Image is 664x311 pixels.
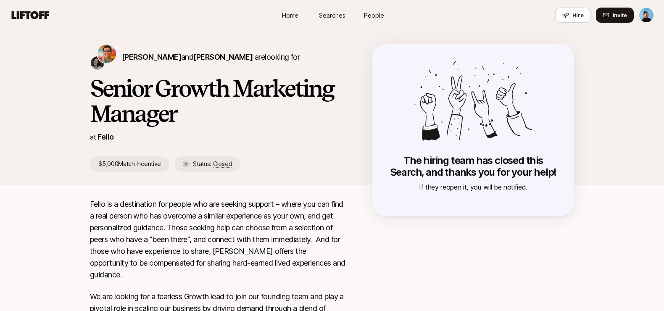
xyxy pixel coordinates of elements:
[555,8,591,23] button: Hire
[91,56,104,70] img: Meg Donovan
[353,8,395,23] a: People
[90,132,96,142] p: at
[90,156,169,171] p: $5,000 Match Incentive
[97,45,116,63] img: Stephanie Towers
[389,155,557,178] p: The hiring team has closed this Search, and thanks you for your help!
[311,8,353,23] a: Searches
[613,11,627,19] span: Invite
[122,53,181,61] span: [PERSON_NAME]
[269,8,311,23] a: Home
[97,132,113,141] a: Fello
[90,198,345,281] p: Fello is a destination for people who are seeking support – where you can find a real person who ...
[193,159,232,169] p: Status:
[181,53,253,61] span: and
[90,76,345,126] h1: Senior Growth Marketing Manager
[122,51,300,63] p: are looking for
[364,11,384,20] span: People
[639,8,653,22] img: Janelle Bradley
[639,8,654,23] button: Janelle Bradley
[572,11,584,19] span: Hire
[389,182,557,192] p: If they reopen it, you will be notified.
[193,53,253,61] span: [PERSON_NAME]
[319,11,345,20] span: Searches
[213,160,232,168] span: Closed
[596,8,634,23] button: Invite
[282,11,298,20] span: Home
